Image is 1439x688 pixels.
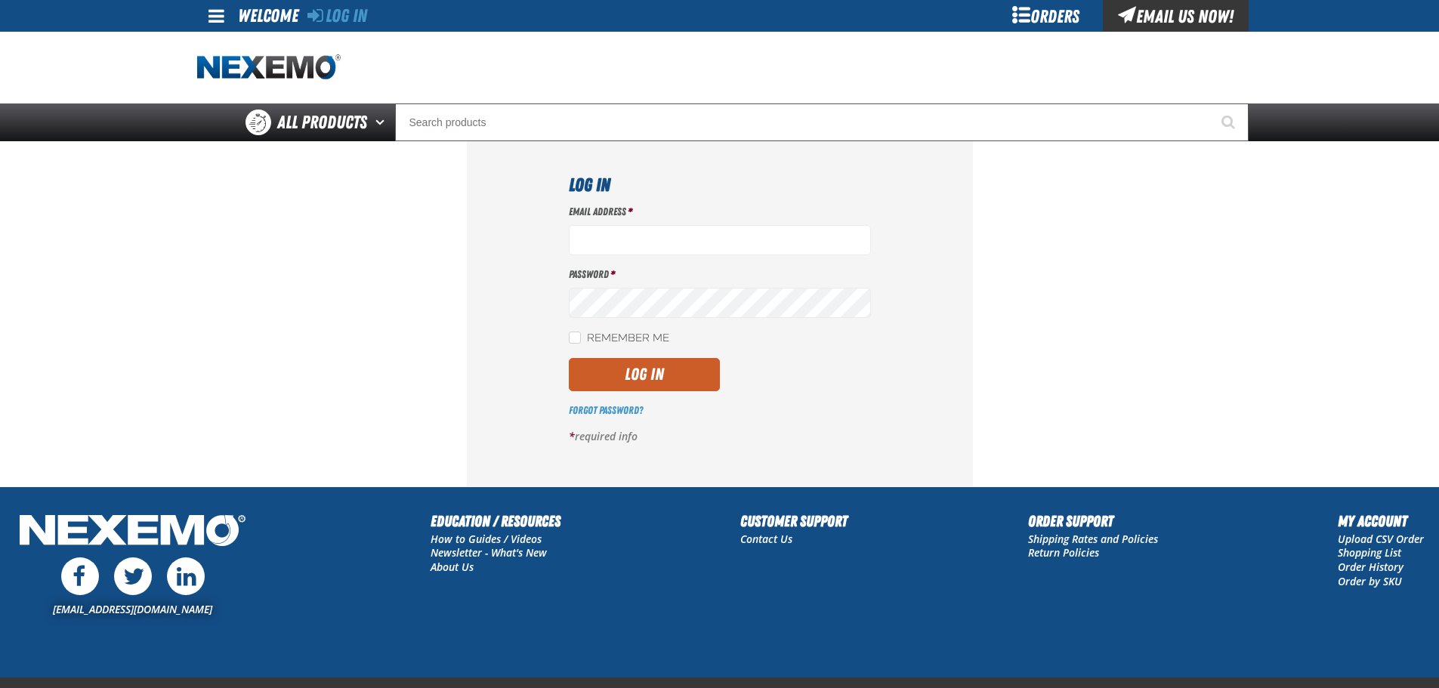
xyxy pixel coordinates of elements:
[431,510,560,532] h2: Education / Resources
[431,532,542,546] a: How to Guides / Videos
[740,532,792,546] a: Contact Us
[197,54,341,81] img: Nexemo logo
[370,103,395,141] button: Open All Products pages
[569,430,871,444] p: required info
[1338,560,1403,574] a: Order History
[1211,103,1249,141] button: Start Searching
[1028,545,1099,560] a: Return Policies
[395,103,1249,141] input: Search
[569,267,871,282] label: Password
[431,560,474,574] a: About Us
[569,358,720,391] button: Log In
[53,602,212,616] a: [EMAIL_ADDRESS][DOMAIN_NAME]
[569,332,669,346] label: Remember Me
[740,510,848,532] h2: Customer Support
[569,171,871,199] h1: Log In
[569,205,871,219] label: Email Address
[569,404,643,416] a: Forgot Password?
[1338,510,1424,532] h2: My Account
[1338,574,1402,588] a: Order by SKU
[431,545,547,560] a: Newsletter - What's New
[15,510,250,554] img: Nexemo Logo
[1028,510,1158,532] h2: Order Support
[197,54,341,81] a: Home
[1338,545,1401,560] a: Shopping List
[1338,532,1424,546] a: Upload CSV Order
[307,5,367,26] a: Log In
[277,109,367,136] span: All Products
[569,332,581,344] input: Remember Me
[1028,532,1158,546] a: Shipping Rates and Policies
